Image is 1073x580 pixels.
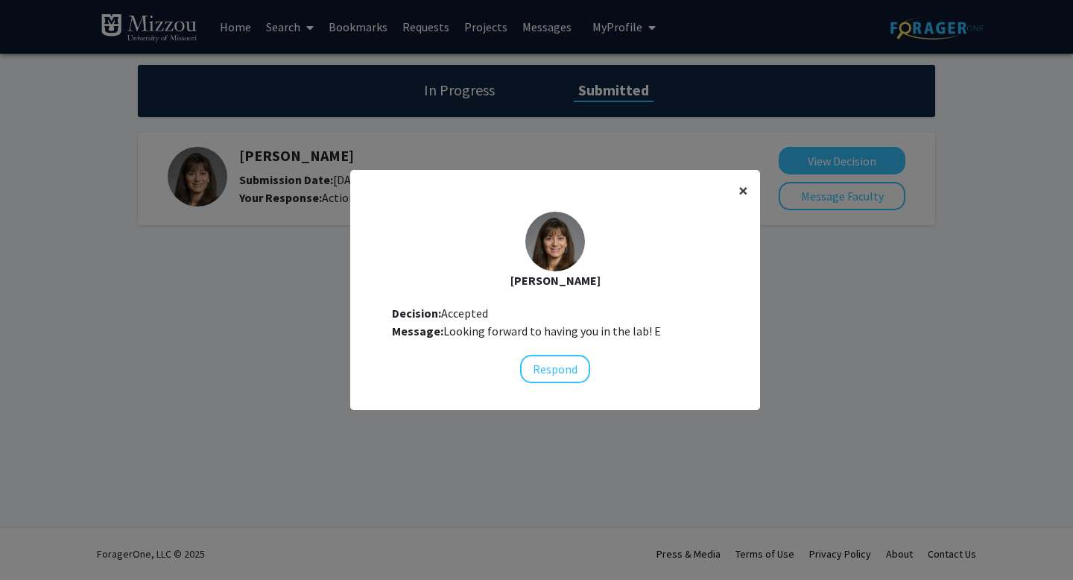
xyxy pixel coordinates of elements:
b: Message: [392,324,443,338]
div: Looking forward to having you in the lab! E [392,322,718,340]
div: [PERSON_NAME] [362,271,748,289]
div: Accepted [392,304,718,322]
button: Respond [520,355,590,383]
span: × [738,179,748,202]
iframe: Chat [11,513,63,569]
button: Close [727,170,760,212]
b: Decision: [392,306,441,321]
